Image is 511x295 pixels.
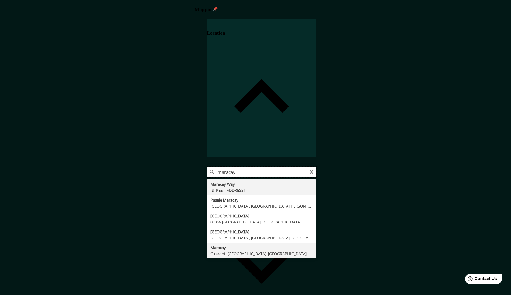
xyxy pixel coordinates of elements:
[195,6,316,12] h4: Mappin
[457,271,504,288] iframe: Help widget launcher
[210,219,313,225] div: 07369 [GEOGRAPHIC_DATA], [GEOGRAPHIC_DATA]
[309,169,314,174] button: Clear
[210,244,313,251] div: Maracay
[210,213,313,219] div: [GEOGRAPHIC_DATA]
[210,203,313,209] div: [GEOGRAPHIC_DATA], [GEOGRAPHIC_DATA][PERSON_NAME] 7910000, [GEOGRAPHIC_DATA]
[207,167,316,177] input: Pick your city or area
[210,181,313,187] div: Maracay Way
[210,229,313,235] div: [GEOGRAPHIC_DATA]
[210,251,313,257] div: Girardot, [GEOGRAPHIC_DATA], [GEOGRAPHIC_DATA]
[207,30,225,36] h4: Location
[210,187,313,193] div: [STREET_ADDRESS]
[210,197,313,203] div: Pasaje Maracay
[213,6,218,11] img: pin-icon.png
[210,235,313,241] div: [GEOGRAPHIC_DATA], [GEOGRAPHIC_DATA], [GEOGRAPHIC_DATA]
[207,19,316,157] div: Location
